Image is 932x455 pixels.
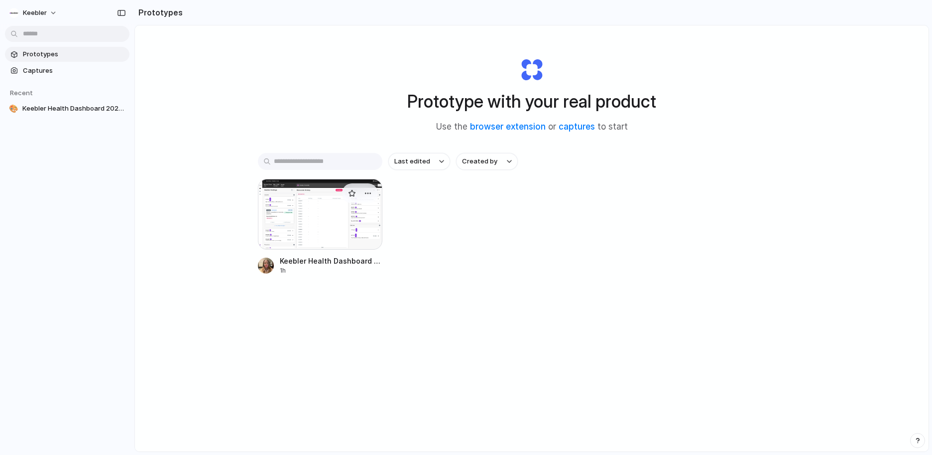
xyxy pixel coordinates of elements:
span: Keebler Health Dashboard 2025 - Best ICD Indicator [22,104,125,114]
span: Prototypes [23,49,125,59]
button: Created by [456,153,518,170]
a: captures [559,122,595,132]
span: Keebler [23,8,47,18]
span: Keebler Health Dashboard 2025 - Best ICD Indicator [280,256,382,266]
a: Prototypes [5,47,129,62]
span: Use the or to start [436,121,628,134]
div: 1h [280,266,382,275]
span: Created by [462,156,497,166]
a: 🎨Keebler Health Dashboard 2025 - Best ICD Indicator [5,101,129,116]
button: Keebler [5,5,62,21]
button: Last edited [388,153,450,170]
a: Captures [5,63,129,78]
span: Last edited [394,156,430,166]
a: browser extension [470,122,546,132]
h2: Prototypes [134,6,183,18]
span: Captures [23,66,125,76]
a: Keebler Health Dashboard 2025 - Best ICD IndicatorKeebler Health Dashboard 2025 - Best ICD Indica... [258,179,382,275]
h1: Prototype with your real product [407,88,656,115]
div: 🎨 [9,104,18,114]
span: Recent [10,89,33,97]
